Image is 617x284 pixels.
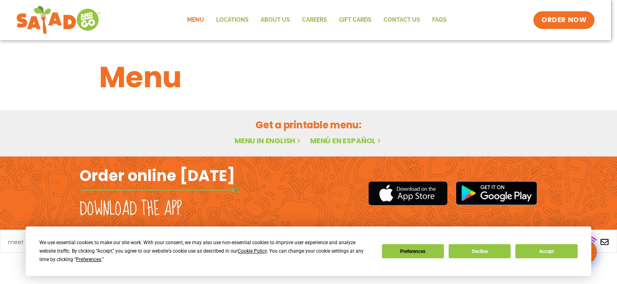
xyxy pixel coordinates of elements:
button: Accept [515,244,577,258]
img: fork [80,188,240,192]
a: Contact Us [378,11,426,29]
a: Careers [296,11,333,29]
img: google_play [456,181,537,205]
a: FAQs [426,11,453,29]
a: Menú en español [310,136,382,146]
h1: Menu [99,56,518,99]
h2: Download the app [80,198,182,220]
a: Menu in English [235,136,302,146]
div: We use essential cookies to make our site work. With your consent, we may also use non-essential ... [39,239,372,264]
nav: Menu [181,11,453,29]
button: Decline [449,244,511,258]
img: new-SAG-logo-768×292 [16,4,101,36]
span: Preferences [76,257,101,262]
h2: Get a printable menu: [99,118,518,132]
a: meet chef [PERSON_NAME] [8,239,84,245]
a: Locations [210,11,255,29]
a: Menu [181,11,210,29]
button: Preferences [382,244,444,258]
a: GIFT CARDS [333,11,378,29]
h2: Order online [DATE] [80,166,235,185]
a: About Us [255,11,296,29]
span: ORDER NOW [541,15,586,25]
span: Cookie Policy [238,248,267,254]
img: appstore [368,180,447,206]
div: Cookie Consent Prompt [26,226,591,276]
a: ORDER NOW [533,11,595,29]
